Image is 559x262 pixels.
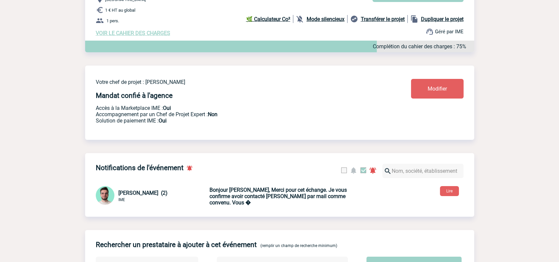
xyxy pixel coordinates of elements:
div: Conversation privée : Client - Agence [96,186,208,206]
b: Transférer le projet [361,16,405,22]
span: Géré par IME [435,29,464,35]
h4: Notifications de l'événement [96,164,184,172]
img: 121547-2.png [96,186,114,205]
p: Conformité aux process achat client, Prise en charge de la facturation, Mutualisation de plusieur... [96,118,372,124]
a: VOIR LE CAHIER DES CHARGES [96,30,170,36]
p: Votre chef de projet : [PERSON_NAME] [96,79,372,85]
b: Dupliquer le projet [421,16,464,22]
a: Lire [435,187,464,194]
span: Modifier [428,86,447,92]
p: Prestation payante [96,111,372,118]
span: (remplir un champ de recherche minimum) [260,243,337,248]
h4: Rechercher un prestataire à ajouter à cet événement [96,241,257,249]
h4: Mandat confié à l'agence [96,92,173,100]
b: Mode silencieux [307,16,345,22]
span: [PERSON_NAME] (2) [118,190,168,196]
b: Non [208,111,217,118]
b: Oui [163,105,171,111]
img: file_copy-black-24dp.png [410,15,418,23]
b: Oui [159,118,167,124]
p: Accès à la Marketplace IME : [96,105,372,111]
a: [PERSON_NAME] (2) IME Bonjour [PERSON_NAME], Merci pour cet échange. Je vous confirme avoir conta... [96,193,366,199]
a: 🌿 Calculateur Co² [246,15,293,23]
button: Lire [440,186,459,196]
img: support.png [426,28,434,36]
b: Bonjour [PERSON_NAME], Merci pour cet échange. Je vous confirme avoir contacté [PERSON_NAME] par ... [210,187,347,206]
b: 🌿 Calculateur Co² [246,16,290,22]
span: 1 € HT au global [105,8,135,13]
span: IME [118,197,125,202]
span: 1 pers. [106,18,119,23]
